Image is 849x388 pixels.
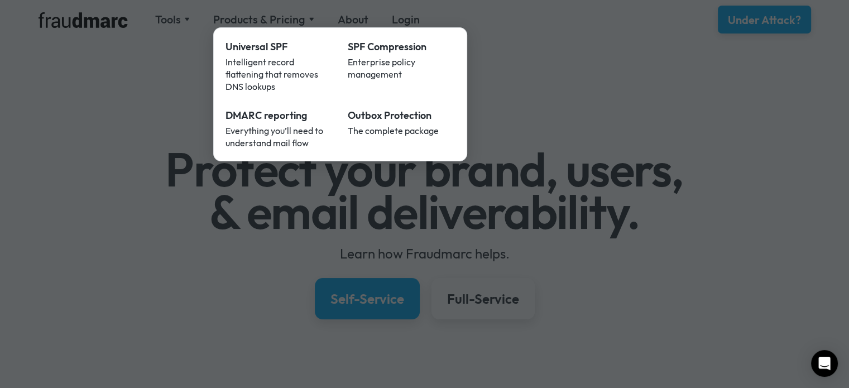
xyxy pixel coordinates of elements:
div: The complete package [348,124,455,137]
div: Everything you’ll need to understand mail flow [226,124,333,149]
div: Open Intercom Messenger [811,350,838,377]
div: Intelligent record flattening that removes DNS lookups [226,56,333,93]
a: Universal SPFIntelligent record flattening that removes DNS lookups [218,32,340,100]
div: Outbox Protection [348,108,455,123]
nav: Products & Pricing [213,27,467,161]
a: DMARC reportingEverything you’ll need to understand mail flow [218,100,340,157]
a: Outbox ProtectionThe complete package [340,100,463,157]
div: Enterprise policy management [348,56,455,80]
div: SPF Compression [348,40,455,54]
a: SPF CompressionEnterprise policy management [340,32,463,100]
div: DMARC reporting [226,108,333,123]
div: Universal SPF [226,40,333,54]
